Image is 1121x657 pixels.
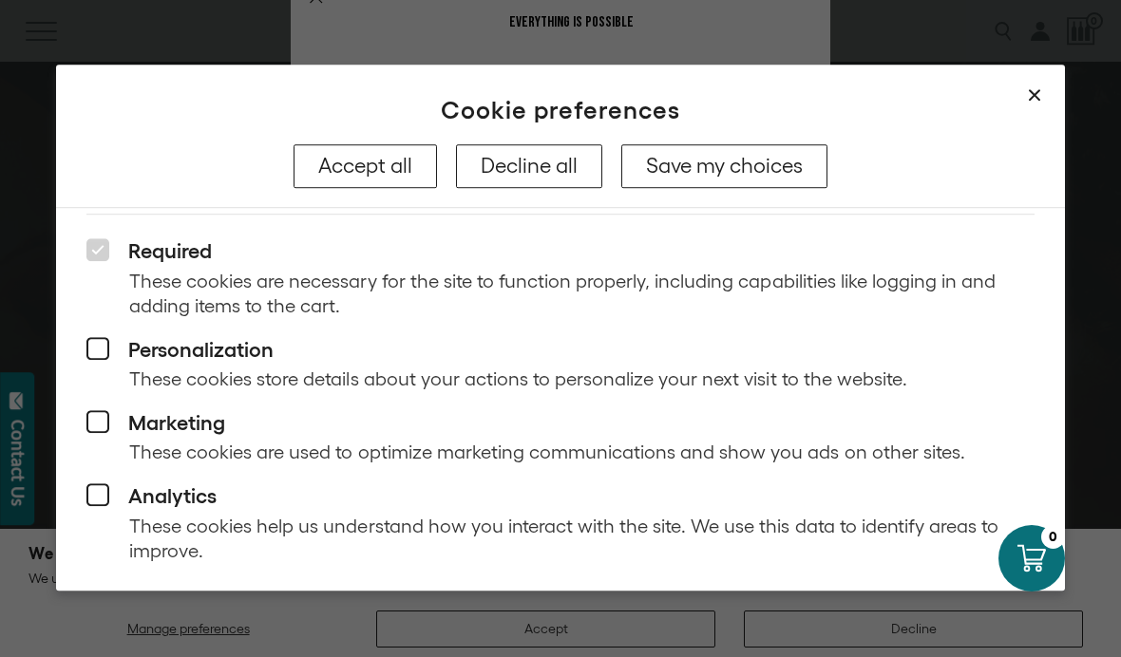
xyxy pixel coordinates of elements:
div: 0 [1041,525,1065,549]
label: Required [86,238,1035,263]
p: These cookies help us understand how you interact with the site. We use this data to identify are... [86,514,1035,563]
button: Save my choices [621,144,827,188]
button: Decline all [456,144,602,188]
p: These cookies store details about your actions to personalize your next visit to the website. [86,366,1035,391]
label: Marketing [86,410,1035,435]
label: Personalization [86,337,1035,362]
button: Close dialog [1023,84,1046,106]
p: These cookies are used to optimize marketing communications and show you ads on other sites. [86,441,1035,465]
p: These cookies are necessary for the site to function properly, including capabilities like loggin... [86,269,1035,318]
label: Analytics [86,484,1035,509]
h2: Cookie preferences [86,95,1035,124]
button: Accept all [294,144,437,188]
